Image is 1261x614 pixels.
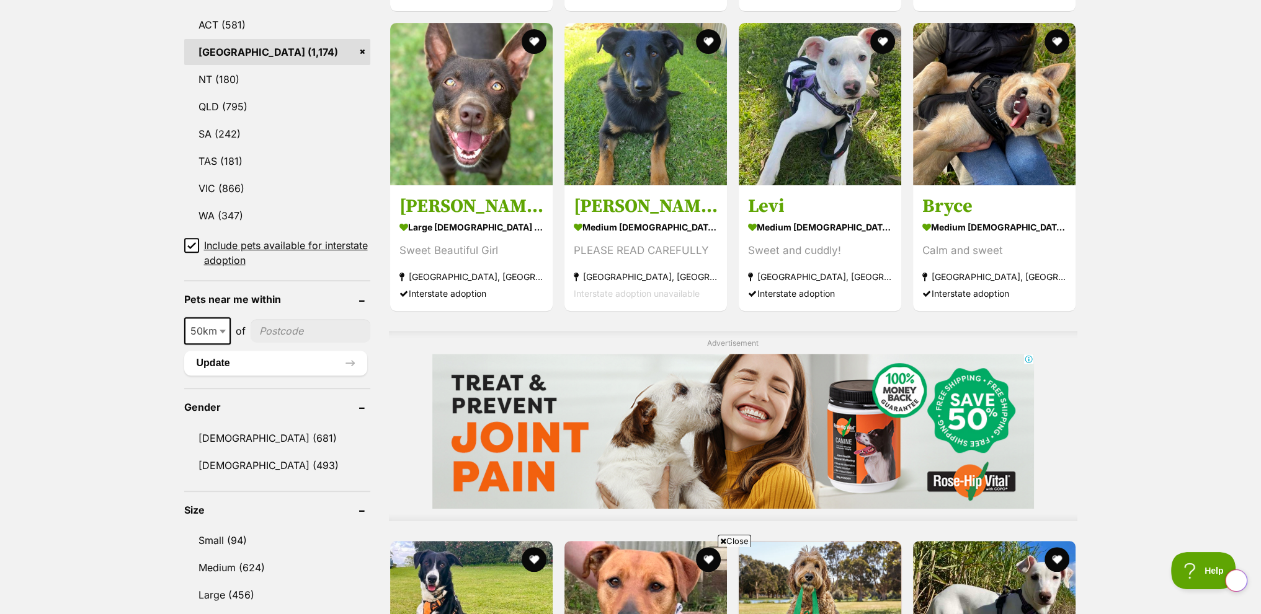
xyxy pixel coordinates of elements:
input: postcode [251,319,370,343]
h3: [PERSON_NAME] [399,195,543,218]
strong: large [DEMOGRAPHIC_DATA] Dog [399,218,543,236]
a: [PERSON_NAME] large [DEMOGRAPHIC_DATA] Dog Sweet Beautiful Girl [GEOGRAPHIC_DATA], [GEOGRAPHIC_DA... [390,185,553,311]
strong: medium [DEMOGRAPHIC_DATA] Dog [748,218,892,236]
a: NT (180) [184,66,370,92]
a: SA (242) [184,121,370,147]
strong: [GEOGRAPHIC_DATA], [GEOGRAPHIC_DATA] [748,268,892,285]
button: favourite [870,29,895,54]
strong: [GEOGRAPHIC_DATA], [GEOGRAPHIC_DATA] [922,268,1066,285]
div: Advertisement [389,331,1077,521]
span: Interstate adoption unavailable [574,288,700,299]
h3: Levi [748,195,892,218]
button: favourite [1045,29,1070,54]
a: [PERSON_NAME] medium [DEMOGRAPHIC_DATA] Dog PLEASE READ CAREFULLY [GEOGRAPHIC_DATA], [GEOGRAPHIC_... [564,185,727,311]
a: WA (347) [184,203,370,229]
a: [DEMOGRAPHIC_DATA] (681) [184,425,370,451]
img: Levi - Australian Kelpie Dog [739,23,901,185]
div: Sweet Beautiful Girl [399,242,543,259]
span: Close [718,535,751,547]
header: Gender [184,401,370,413]
a: TAS (181) [184,148,370,174]
span: of [236,323,246,338]
a: Medium (624) [184,555,370,581]
iframe: Advertisement [432,354,1034,509]
h3: [PERSON_NAME] [574,195,718,218]
img: Billie Jean - Australian Kelpie Dog [390,23,553,185]
header: Pets near me within [184,294,370,305]
a: Large (456) [184,582,370,608]
a: [GEOGRAPHIC_DATA] (1,174) [184,39,370,65]
span: 50km [185,322,229,340]
a: Include pets available for interstate adoption [184,238,370,268]
button: favourite [1045,547,1070,572]
header: Size [184,504,370,515]
img: Lennox - German Shepherd Dog x Rottweiler Dog [564,23,727,185]
div: PLEASE READ CAREFULLY [574,242,718,259]
a: Bryce medium [DEMOGRAPHIC_DATA] Dog Calm and sweet [GEOGRAPHIC_DATA], [GEOGRAPHIC_DATA] Interstat... [913,185,1076,311]
button: favourite [522,29,546,54]
img: Bryce - Cattle Dog [913,23,1076,185]
a: Small (94) [184,527,370,553]
button: Update [184,351,367,375]
a: Levi medium [DEMOGRAPHIC_DATA] Dog Sweet and cuddly! [GEOGRAPHIC_DATA], [GEOGRAPHIC_DATA] Interst... [739,185,901,311]
iframe: Advertisement [330,552,932,608]
h3: Bryce [922,195,1066,218]
span: Include pets available for interstate adoption [204,238,370,268]
div: Interstate adoption [922,285,1066,302]
div: Interstate adoption [748,285,892,302]
strong: medium [DEMOGRAPHIC_DATA] Dog [922,218,1066,236]
div: Interstate adoption [399,285,543,302]
div: Calm and sweet [922,242,1066,259]
span: 50km [184,317,231,344]
button: favourite [696,29,721,54]
a: VIC (866) [184,175,370,201]
iframe: Help Scout Beacon - Open [1171,552,1236,589]
a: ACT (581) [184,12,370,38]
a: [DEMOGRAPHIC_DATA] (493) [184,452,370,478]
strong: [GEOGRAPHIC_DATA], [GEOGRAPHIC_DATA] [574,268,718,285]
strong: [GEOGRAPHIC_DATA], [GEOGRAPHIC_DATA] [399,268,543,285]
div: Sweet and cuddly! [748,242,892,259]
a: QLD (795) [184,94,370,120]
strong: medium [DEMOGRAPHIC_DATA] Dog [574,218,718,236]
